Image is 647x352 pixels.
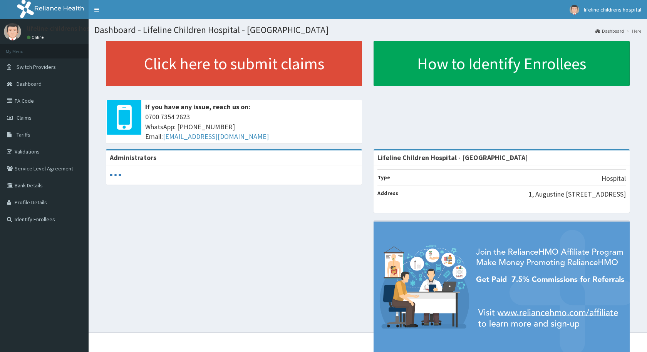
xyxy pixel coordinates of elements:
img: User Image [570,5,579,15]
span: Claims [17,114,32,121]
svg: audio-loading [110,169,121,181]
p: 1, Augustine [STREET_ADDRESS] [529,189,626,199]
strong: Lifeline Children Hospital - [GEOGRAPHIC_DATA] [377,153,528,162]
span: lifeline childrens hospital [584,6,641,13]
p: lifeline childrens hospital [27,25,104,32]
a: How to Identify Enrollees [374,41,630,86]
span: Dashboard [17,80,42,87]
a: [EMAIL_ADDRESS][DOMAIN_NAME] [163,132,269,141]
h1: Dashboard - Lifeline Children Hospital - [GEOGRAPHIC_DATA] [94,25,641,35]
b: Type [377,174,390,181]
span: 0700 7354 2623 WhatsApp: [PHONE_NUMBER] Email: [145,112,358,142]
span: Switch Providers [17,63,56,70]
b: Administrators [110,153,156,162]
a: Dashboard [595,28,624,34]
a: Online [27,35,45,40]
img: User Image [4,23,21,40]
b: If you have any issue, reach us on: [145,102,250,111]
a: Click here to submit claims [106,41,362,86]
li: Here [625,28,641,34]
span: Tariffs [17,131,30,138]
p: Hospital [602,173,626,184]
b: Address [377,190,398,197]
